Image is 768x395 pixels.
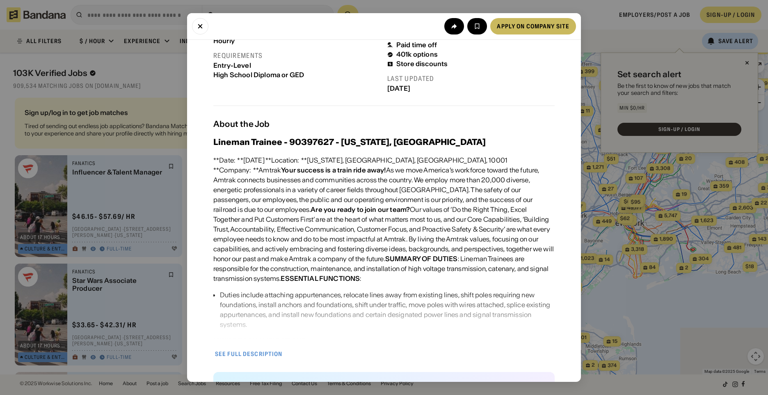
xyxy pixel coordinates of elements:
[215,351,282,357] div: See full description
[213,51,381,60] div: Requirements
[311,205,410,214] div: Are you ready to join our team?
[213,337,306,345] div: MINIMUM QUALIFICATIONS
[220,290,555,329] div: Duties include attaching appurtenances, relocate lines away from existing lines, shift poles requ...
[385,255,458,263] div: SUMMARY OF DUTIES
[213,155,555,283] div: **Date: **[DATE] **Location: **[US_STATE], [GEOGRAPHIC_DATA], [GEOGRAPHIC_DATA], 10001 **Company:...
[213,62,381,69] div: Entry-Level
[387,74,555,83] div: Last updated
[213,71,381,79] div: High School Diploma or GED
[213,135,486,149] h3: Lineman Trainee - 90397627 - [US_STATE], [GEOGRAPHIC_DATA]
[497,23,569,29] div: Apply on company site
[396,41,437,49] div: Paid time off
[281,166,386,174] div: Your success is a train ride away!
[387,85,555,92] div: [DATE]
[213,119,555,129] div: About the Job
[213,336,308,346] div: :
[213,37,381,45] div: Hourly
[192,18,208,34] button: Close
[281,274,360,282] div: ESSENTIAL FUNCTIONS
[396,60,448,68] div: Store discounts
[396,51,438,58] div: 401k options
